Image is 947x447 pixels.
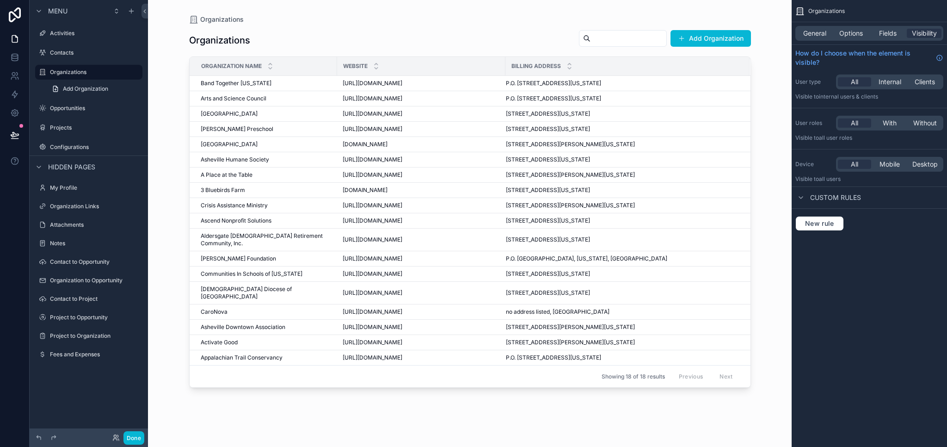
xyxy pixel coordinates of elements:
[50,240,141,247] label: Notes
[35,26,142,41] a: Activities
[602,373,665,380] span: Showing 18 of 18 results
[50,258,141,266] label: Contact to Opportunity
[839,29,863,38] span: Options
[795,175,943,183] p: Visible to
[913,118,937,128] span: Without
[795,49,943,67] a: How do I choose when the element is visible?
[819,93,878,100] span: Internal users & clients
[50,277,141,284] label: Organization to Opportunity
[50,221,141,229] label: Attachments
[795,78,832,86] label: User type
[851,160,858,169] span: All
[35,236,142,251] a: Notes
[851,77,858,87] span: All
[50,105,141,112] label: Opportunities
[803,29,826,38] span: General
[201,62,262,70] span: Organization Name
[35,310,142,325] a: Project to Opportunity
[795,134,943,142] p: Visible to
[795,216,844,231] button: New rule
[883,118,897,128] span: With
[50,124,141,131] label: Projects
[912,29,937,38] span: Visibility
[50,184,141,192] label: My Profile
[35,45,142,60] a: Contacts
[50,351,141,358] label: Fees and Expenses
[35,217,142,232] a: Attachments
[35,329,142,343] a: Project to Organization
[511,62,561,70] span: Billing Address
[46,81,142,96] a: Add Organization
[35,140,142,155] a: Configurations
[35,347,142,362] a: Fees and Expenses
[879,29,897,38] span: Fields
[48,6,68,16] span: Menu
[35,120,142,135] a: Projects
[50,30,141,37] label: Activities
[48,162,95,172] span: Hidden pages
[795,49,932,67] span: How do I choose when the element is visible?
[50,295,141,303] label: Contact to Project
[801,219,838,228] span: New rule
[343,62,368,70] span: Website
[35,199,142,214] a: Organization Links
[795,93,943,100] p: Visible to
[912,160,938,169] span: Desktop
[50,143,141,151] label: Configurations
[795,119,832,127] label: User roles
[35,273,142,288] a: Organization to Opportunity
[851,118,858,128] span: All
[35,180,142,195] a: My Profile
[35,255,142,269] a: Contact to Opportunity
[810,193,861,202] span: Custom rules
[50,49,141,56] label: Contacts
[35,65,142,80] a: Organizations
[819,175,841,182] span: all users
[795,161,832,168] label: Device
[63,85,108,93] span: Add Organization
[123,431,144,445] button: Done
[808,7,845,15] span: Organizations
[819,134,852,141] span: All user roles
[50,314,141,321] label: Project to Opportunity
[50,203,141,210] label: Organization Links
[879,77,901,87] span: Internal
[35,292,142,306] a: Contact to Project
[35,101,142,116] a: Opportunities
[915,77,935,87] span: Clients
[50,332,141,340] label: Project to Organization
[50,68,137,76] label: Organizations
[879,160,900,169] span: Mobile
